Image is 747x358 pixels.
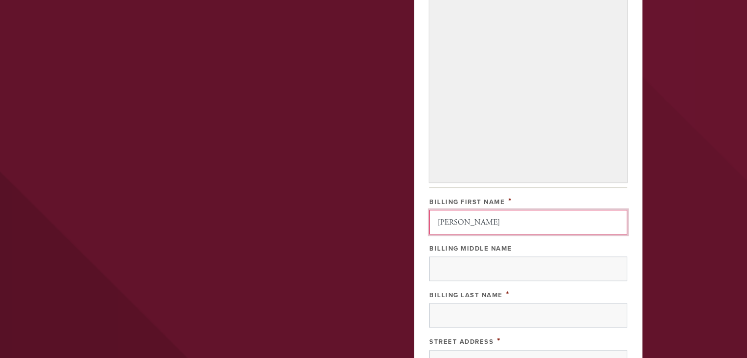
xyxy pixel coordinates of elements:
label: Billing Last Name [429,291,503,299]
label: Street Address [429,338,494,346]
label: Billing First Name [429,198,505,206]
span: This field is required. [508,196,512,206]
span: This field is required. [506,289,510,300]
span: This field is required. [497,335,501,346]
label: Billing Middle Name [429,245,512,253]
